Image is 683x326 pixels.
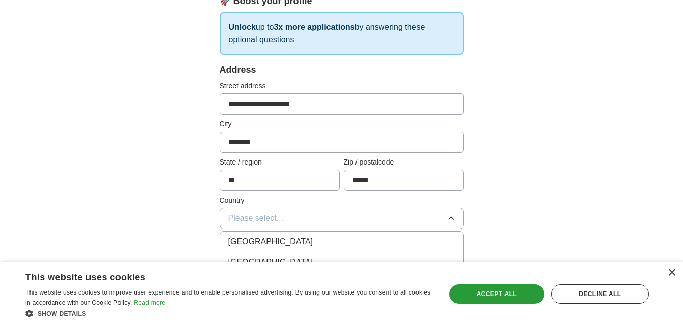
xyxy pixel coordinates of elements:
p: up to by answering these optional questions [220,12,464,55]
strong: Unlock [229,23,256,31]
span: This website uses cookies to improve user experience and to enable personalised advertising. By u... [25,289,430,306]
span: [GEOGRAPHIC_DATA] [228,256,313,269]
div: Close [668,269,675,277]
span: [GEOGRAPHIC_DATA] [228,236,313,248]
div: Show details [25,308,433,318]
div: Decline all [551,284,649,304]
label: City [220,119,464,129]
label: State / region [220,157,340,168]
span: Show details [38,310,86,317]
div: Address [220,63,464,77]
div: This website uses cookies [25,268,407,283]
label: Street address [220,81,464,91]
label: Zip / postalcode [344,157,464,168]
button: Please select... [220,208,464,229]
a: Read more, opens a new window [134,299,165,306]
span: Please select... [228,212,284,224]
label: Country [220,195,464,206]
div: Accept all [449,284,544,304]
strong: 3x more applications [274,23,354,31]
